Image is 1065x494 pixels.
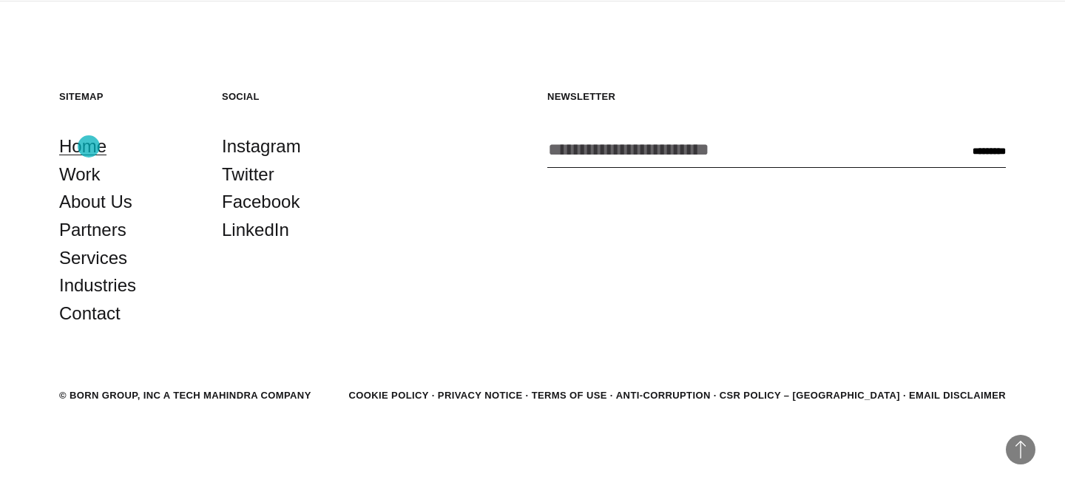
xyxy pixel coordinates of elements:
[59,132,106,160] a: Home
[532,390,607,401] a: Terms of Use
[909,390,1006,401] a: Email Disclaimer
[59,216,126,244] a: Partners
[59,244,127,272] a: Services
[59,271,136,300] a: Industries
[222,216,289,244] a: LinkedIn
[222,90,355,103] h5: Social
[348,390,428,401] a: Cookie Policy
[59,300,121,328] a: Contact
[547,90,1006,103] h5: Newsletter
[616,390,711,401] a: Anti-Corruption
[438,390,523,401] a: Privacy Notice
[59,90,192,103] h5: Sitemap
[1006,435,1035,464] button: Back to Top
[222,188,300,216] a: Facebook
[59,388,311,403] div: © BORN GROUP, INC A Tech Mahindra Company
[222,160,274,189] a: Twitter
[720,390,900,401] a: CSR POLICY – [GEOGRAPHIC_DATA]
[222,132,301,160] a: Instagram
[59,160,101,189] a: Work
[59,188,132,216] a: About Us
